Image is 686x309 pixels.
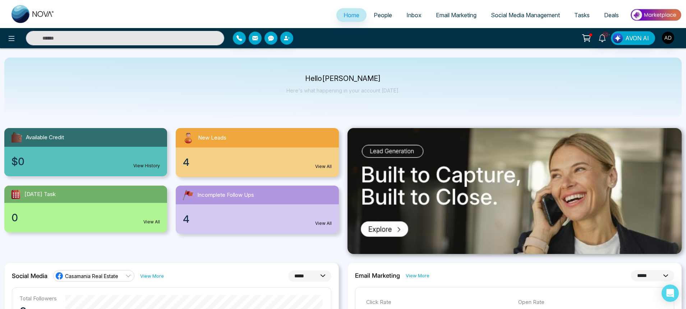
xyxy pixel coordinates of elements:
[171,186,343,234] a: Incomplete Follow Ups4View All
[604,12,619,19] span: Deals
[567,8,597,22] a: Tasks
[625,34,649,42] span: AVON AI
[183,212,189,227] span: 4
[347,128,682,254] img: .
[140,273,164,280] a: View More
[429,8,484,22] a: Email Marketing
[602,31,609,38] span: 10+
[662,285,679,302] div: Open Intercom Messenger
[594,31,611,44] a: 10+
[374,12,392,19] span: People
[344,12,359,19] span: Home
[484,8,567,22] a: Social Media Management
[597,8,626,22] a: Deals
[143,219,160,225] a: View All
[491,12,560,19] span: Social Media Management
[10,188,22,200] img: todayTask.svg
[181,188,194,201] img: followUps.svg
[436,12,476,19] span: Email Marketing
[406,12,422,19] span: Inbox
[662,32,674,44] img: User Avatar
[630,7,682,23] img: Market-place.gif
[24,190,56,199] span: [DATE] Task
[286,76,400,82] p: Hello [PERSON_NAME]
[367,8,399,22] a: People
[336,8,367,22] a: Home
[12,272,47,280] h2: Social Media
[11,210,18,225] span: 0
[574,12,590,19] span: Tasks
[399,8,429,22] a: Inbox
[611,31,655,45] button: AVON AI
[286,87,400,94] p: Here's what happening in your account [DATE].
[183,155,189,170] span: 4
[171,128,343,177] a: New Leads4View All
[65,273,118,280] span: Casamania Real Estate
[613,33,623,43] img: Lead Flow
[197,191,254,199] span: Incomplete Follow Ups
[198,134,226,142] span: New Leads
[315,220,332,227] a: View All
[315,163,332,170] a: View All
[11,154,24,169] span: $0
[406,272,429,279] a: View More
[181,131,195,145] img: newLeads.svg
[10,131,23,144] img: availableCredit.svg
[518,298,663,306] p: Open Rate
[355,272,400,279] h2: Email Marketing
[19,295,57,302] p: Total Followers
[133,163,160,169] a: View History
[26,133,64,142] span: Available Credit
[11,5,55,23] img: Nova CRM Logo
[366,298,511,306] p: Click Rate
